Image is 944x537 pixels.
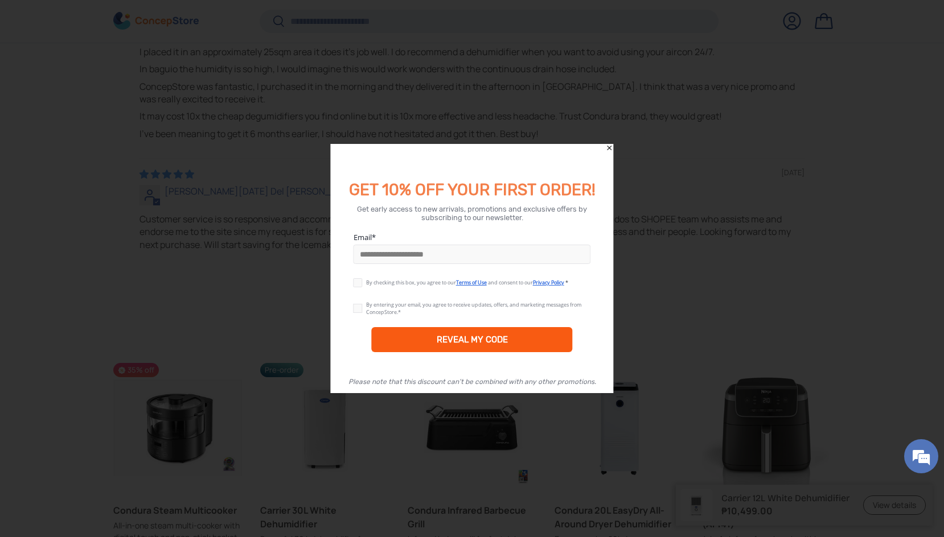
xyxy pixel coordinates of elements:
[66,143,157,258] span: We're online!
[437,334,508,345] div: REVEAL MY CODE
[456,279,487,286] a: Terms of Use
[349,180,596,199] span: GET 10% OFF YOUR FIRST ORDER!
[187,6,214,33] div: Minimize live chat window
[533,279,564,286] a: Privacy Policy
[488,279,533,286] span: and consent to our
[348,378,596,386] div: Please note that this discount can’t be combined with any other promotions.
[372,327,573,352] div: REVEAL MY CODE
[6,311,217,350] textarea: Type your message and hit 'Enter'
[366,279,456,286] span: By checking this box, you agree to our
[606,144,614,152] div: Close
[59,64,191,79] div: Chat with us now
[366,301,581,316] div: By entering your email, you agree to receive updates, offers, and marketing messages from ConcepS...
[344,205,600,222] div: Get early access to new arrivals, promotions and exclusive offers by subscribing to our newsletter.
[354,232,591,242] label: Email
